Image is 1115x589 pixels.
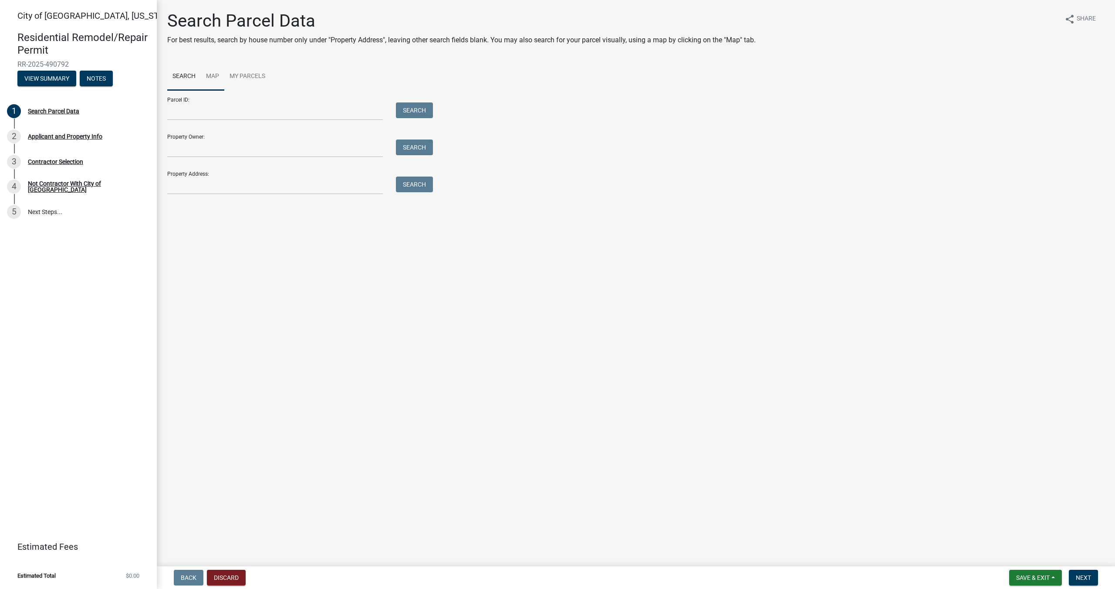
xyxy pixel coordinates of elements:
span: City of [GEOGRAPHIC_DATA], [US_STATE] [17,10,176,21]
a: Search [167,63,201,91]
div: Contractor Selection [28,159,83,165]
i: share [1064,14,1075,24]
button: Search [396,140,433,155]
h4: Residential Remodel/Repair Permit [17,31,150,57]
a: My Parcels [224,63,270,91]
button: Next [1069,570,1098,586]
div: Applicant and Property Info [28,133,102,140]
wm-modal-confirm: Notes [80,75,113,82]
span: Back [181,574,196,581]
div: 5 [7,205,21,219]
button: Notes [80,71,113,86]
span: $0.00 [126,573,139,579]
div: 2 [7,129,21,143]
wm-modal-confirm: Summary [17,75,76,82]
a: Estimated Fees [7,538,143,555]
div: 3 [7,155,21,169]
span: Estimated Total [17,573,56,579]
button: Discard [207,570,246,586]
div: 4 [7,180,21,194]
button: Back [174,570,203,586]
div: 1 [7,104,21,118]
span: Next [1076,574,1091,581]
button: Search [396,102,433,118]
h1: Search Parcel Data [167,10,756,31]
span: Share [1077,14,1096,24]
button: Search [396,177,433,192]
span: RR-2025-490792 [17,60,139,68]
div: Search Parcel Data [28,108,79,114]
a: Map [201,63,224,91]
button: shareShare [1058,10,1103,27]
p: For best results, search by house number only under "Property Address", leaving other search fiel... [167,35,756,45]
div: Not Contractor With City of [GEOGRAPHIC_DATA] [28,180,143,193]
span: Save & Exit [1016,574,1050,581]
button: Save & Exit [1009,570,1062,586]
button: View Summary [17,71,76,86]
